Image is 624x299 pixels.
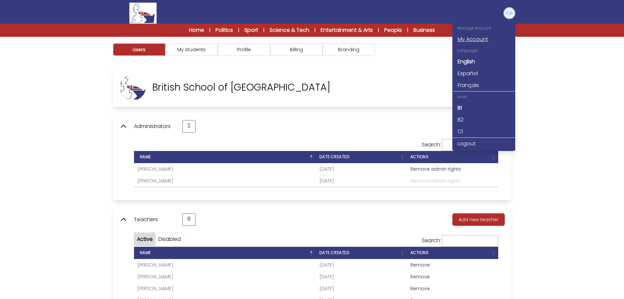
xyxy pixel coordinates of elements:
img: ypnBP11YzKns38l9F1GmlzRjrL41Fbi6DKgGmelk.jpg [120,74,146,100]
th: Date created : activate to sort column ascending [316,247,407,259]
span: | [314,27,315,33]
span: Name [137,250,151,255]
span: Remove [410,273,430,280]
a: Logout [452,138,515,150]
a: English [452,56,515,68]
a: [PERSON_NAME] [137,285,173,292]
button: My students [165,43,218,56]
a: Español [452,68,515,79]
span: | [263,27,264,33]
span: Remove [410,285,430,292]
a: Add new teacher [447,216,505,223]
img: Charlotte Bowler [504,8,515,18]
input: Search: [442,235,498,247]
label: Search: [422,237,498,244]
button: Branding [323,43,375,56]
span: Remove admin rights [410,178,461,184]
p: British School of [GEOGRAPHIC_DATA] [152,81,331,93]
div: 6 [182,213,196,226]
td: [DATE] [316,175,407,187]
button: Profile [218,43,270,56]
span: Name [137,154,151,160]
img: Logo [129,3,156,24]
button: Billing [270,43,323,56]
a: Politics [216,26,233,34]
a: Entertainment & Arts [321,26,373,34]
p: Teachers [134,216,176,224]
td: [DATE] [316,163,407,175]
td: [DATE] [316,271,407,283]
a: Science & Tech [270,26,309,34]
th: Actions : activate to sort column ascending [407,151,498,163]
div: Level [452,92,515,102]
a: Logo [109,3,177,24]
a: Business [413,26,435,34]
span: | [407,27,408,33]
a: People [384,26,402,34]
th: Name : activate to sort column descending [134,247,316,259]
th: Date created : activate to sort column ascending [316,151,407,163]
p: Administrators [134,122,176,130]
a: [PERSON_NAME] [137,262,173,268]
span: Remove [410,262,430,268]
td: [PERSON_NAME] [134,163,316,175]
button: Add new teacher [452,213,505,226]
span: | [378,27,379,33]
a: [PERSON_NAME] [137,273,173,280]
span: Remove admin rights [410,166,461,172]
td: [PERSON_NAME] [134,175,316,187]
a: Français [452,79,515,91]
td: [DATE] [316,283,407,294]
div: Manage Account [452,23,515,33]
label: Search: [422,141,498,148]
span: | [209,27,210,33]
a: C1 [452,126,515,138]
th: Actions : activate to sort column ascending [407,247,498,259]
th: Name : activate to sort column descending [134,151,316,163]
a: Home [189,26,204,34]
a: Sport [244,26,258,34]
button: Users [113,43,165,56]
a: My Account [452,33,515,45]
div: Language [452,45,515,56]
span: | [238,27,239,33]
input: Search: [442,139,498,151]
td: [DATE] [316,259,407,271]
a: Add new admin [447,122,505,130]
a: B1 [452,102,515,114]
a: B2 [452,114,515,126]
div: 2 [182,120,196,133]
